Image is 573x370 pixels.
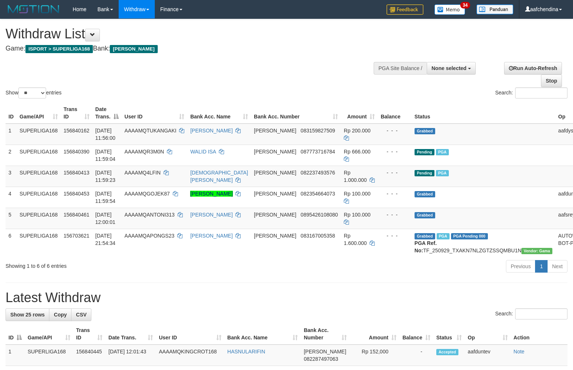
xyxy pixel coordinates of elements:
th: Date Trans.: activate to sort column descending [92,103,122,124]
td: 2 [6,145,17,166]
span: Copy 082237493576 to clipboard [301,170,335,176]
th: User ID: activate to sort column ascending [156,324,224,345]
a: [PERSON_NAME] [190,128,233,134]
th: Bank Acc. Name: activate to sort column ascending [224,324,301,345]
span: Grabbed [415,233,435,239]
th: Bank Acc. Number: activate to sort column ascending [301,324,350,345]
a: CSV [71,308,91,321]
td: AAAAMQKINGCROT168 [156,345,224,366]
a: Stop [541,75,562,87]
td: 156840445 [73,345,106,366]
td: aafduntev [465,345,510,366]
span: [DATE] 11:59:04 [95,149,116,162]
th: Action [511,324,567,345]
span: [DATE] 11:59:54 [95,191,116,204]
td: TF_250929_TXAKN7NLZGTZSSQMBU1N [412,229,555,257]
th: ID [6,103,17,124]
span: Grabbed [415,212,435,218]
td: SUPERLIGA168 [17,124,61,145]
span: Rp 1.000.000 [344,170,367,183]
div: - - - [381,148,409,155]
td: 5 [6,208,17,229]
span: CSV [76,312,87,318]
span: [PERSON_NAME] [110,45,157,53]
h4: Game: Bank: [6,45,375,52]
th: Amount: activate to sort column ascending [350,324,399,345]
button: None selected [427,62,476,75]
th: Op: activate to sort column ascending [465,324,510,345]
td: SUPERLIGA168 [17,166,61,187]
span: AAAAMQGOJEK87 [125,191,170,197]
span: ISPORT > SUPERLIGA168 [25,45,93,53]
a: Show 25 rows [6,308,49,321]
span: [PERSON_NAME] [304,349,346,355]
div: - - - [381,190,409,197]
a: Run Auto-Refresh [504,62,562,75]
span: AAAAMQANTONI313 [125,212,175,218]
th: Bank Acc. Number: activate to sort column ascending [251,103,341,124]
span: PGA Pending [451,233,488,239]
span: Rp 666.000 [344,149,370,155]
span: Rp 100.000 [344,212,370,218]
span: Vendor URL: https://trx31.1velocity.biz [521,248,552,254]
span: Grabbed [415,128,435,134]
span: Pending [415,149,434,155]
img: Button%20Memo.svg [434,4,465,15]
span: [DATE] 11:56:00 [95,128,116,141]
th: ID: activate to sort column descending [6,324,25,345]
a: Previous [506,260,535,273]
label: Search: [495,87,567,98]
a: [PERSON_NAME] [190,191,233,197]
a: Note [514,349,525,355]
span: 156840453 [64,191,90,197]
span: [PERSON_NAME] [254,149,296,155]
span: [DATE] 12:00:01 [95,212,116,225]
span: [PERSON_NAME] [254,233,296,239]
td: SUPERLIGA168 [17,187,61,208]
h1: Latest Withdraw [6,290,567,305]
span: 156840162 [64,128,90,134]
span: 34 [460,2,470,8]
span: Grabbed [415,191,435,197]
td: - [399,345,433,366]
th: Bank Acc. Name: activate to sort column ascending [187,103,251,124]
span: [PERSON_NAME] [254,191,296,197]
a: HASNULARIFIN [227,349,265,355]
span: Copy 083159827509 to clipboard [301,128,335,134]
td: 1 [6,124,17,145]
a: Next [547,260,567,273]
span: AAAAMQR3M0N [125,149,164,155]
span: Rp 200.000 [344,128,370,134]
td: SUPERLIGA168 [17,229,61,257]
td: SUPERLIGA168 [17,208,61,229]
span: Copy 082287497063 to clipboard [304,356,338,362]
input: Search: [515,87,567,98]
span: [PERSON_NAME] [254,170,296,176]
div: - - - [381,232,409,239]
th: Status: activate to sort column ascending [433,324,465,345]
th: Balance: activate to sort column ascending [399,324,433,345]
span: [DATE] 11:59:23 [95,170,116,183]
img: Feedback.jpg [387,4,423,15]
th: Amount: activate to sort column ascending [341,103,378,124]
span: Copy 087773716784 to clipboard [301,149,335,155]
td: 1 [6,345,25,366]
th: Game/API: activate to sort column ascending [25,324,73,345]
div: - - - [381,211,409,218]
span: Show 25 rows [10,312,45,318]
td: 3 [6,166,17,187]
th: User ID: activate to sort column ascending [122,103,188,124]
td: 6 [6,229,17,257]
div: Showing 1 to 6 of 6 entries [6,259,233,270]
span: Copy 082354664073 to clipboard [301,191,335,197]
td: 4 [6,187,17,208]
th: Balance [378,103,412,124]
td: Rp 152,000 [350,345,399,366]
div: - - - [381,127,409,134]
div: - - - [381,169,409,176]
label: Show entries [6,87,62,98]
span: AAAAMQTUKANGAKI [125,128,177,134]
select: Showentries [18,87,46,98]
a: WALID ISA [190,149,216,155]
a: [PERSON_NAME] [190,212,233,218]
